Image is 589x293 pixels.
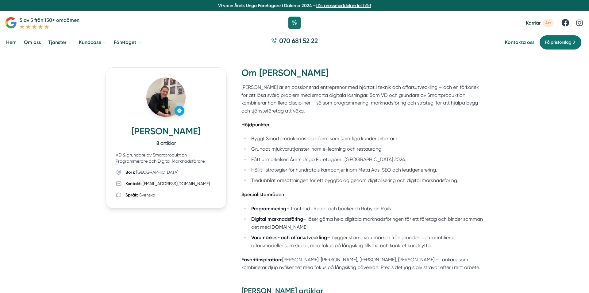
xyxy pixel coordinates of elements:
[125,181,142,186] span: Kontakt:
[241,122,269,128] strong: Höjdpunkter
[78,34,108,50] a: Kundcase
[249,135,483,143] li: Byggt Smartproduktions plattform som samtliga kunder arbetar i.
[20,16,79,24] p: 5 av 5 från 150+ omdömen
[125,170,135,175] span: Bor i:
[249,166,483,174] li: Hållit i strategier för hundratals kampanjer inom Meta Ads, SEO och leadgenerering.
[146,77,186,117] img: Victor Blomberg profilbild
[249,234,483,250] li: – bygger starka varumärken från grunden och identifierar affärsmodeller som skalar, med fokus på ...
[526,19,553,27] a: Karriär 4st
[116,152,217,164] p: VD & grundare av Smartproduktion – Programmerare och Digital Marknadsförare.
[249,145,483,153] li: Grundat mjukvarutjänster inom e-learning och restaurang.
[125,192,138,198] span: Språk:
[241,67,483,83] h2: Om [PERSON_NAME]
[5,34,18,50] a: Hem
[116,139,217,147] p: 8 artiklar
[241,192,284,197] strong: Specialistområden
[545,39,572,46] span: Få prisförslag
[251,216,303,222] strong: Digital marknadsföring
[241,256,483,271] p: [PERSON_NAME], [PERSON_NAME], [PERSON_NAME], [PERSON_NAME] – tänkare som kombinerar djup nyfikenh...
[47,34,73,50] a: Tjänster
[2,2,587,9] p: Vi vann Årets Unga Företagare i Dalarna 2024 –
[505,39,534,45] a: Kontakta oss
[270,224,307,230] a: [DOMAIN_NAME]
[241,257,282,263] strong: Favoritinspiration:
[113,34,143,50] a: Företaget
[249,205,483,213] li: – frontend i React och backend i Ruby on Rails.
[139,192,155,197] span: Svenska
[249,156,483,164] li: Fått utmärkelsen Årets Unga Företagare i [GEOGRAPHIC_DATA] 2024.
[251,206,286,212] strong: Programmering
[143,181,210,186] a: [EMAIL_ADDRESS][DOMAIN_NAME]
[241,83,483,115] p: [PERSON_NAME] är en passionerad entreprenör med hjärtat i teknik och affärsutveckling – och en fö...
[116,126,217,139] h1: [PERSON_NAME]
[249,176,483,184] li: Tredubblat omsättningen för ett byggbolag genom digitalisering och digital marknadsföring.
[539,35,582,50] a: Få prisförslag
[269,36,320,48] a: 070 681 52 22
[249,215,483,231] li: – löser gärna hela digitala marknadsföringen för ett företag och binder samman det med .
[279,36,318,45] span: 070 681 52 22
[316,3,371,8] a: Läs pressmeddelandet här!
[543,19,553,27] span: 4st
[251,235,327,240] strong: Varumärkes- och affärsutveckling
[23,34,42,50] a: Om oss
[136,170,179,175] span: [GEOGRAPHIC_DATA]
[526,20,541,26] span: Karriär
